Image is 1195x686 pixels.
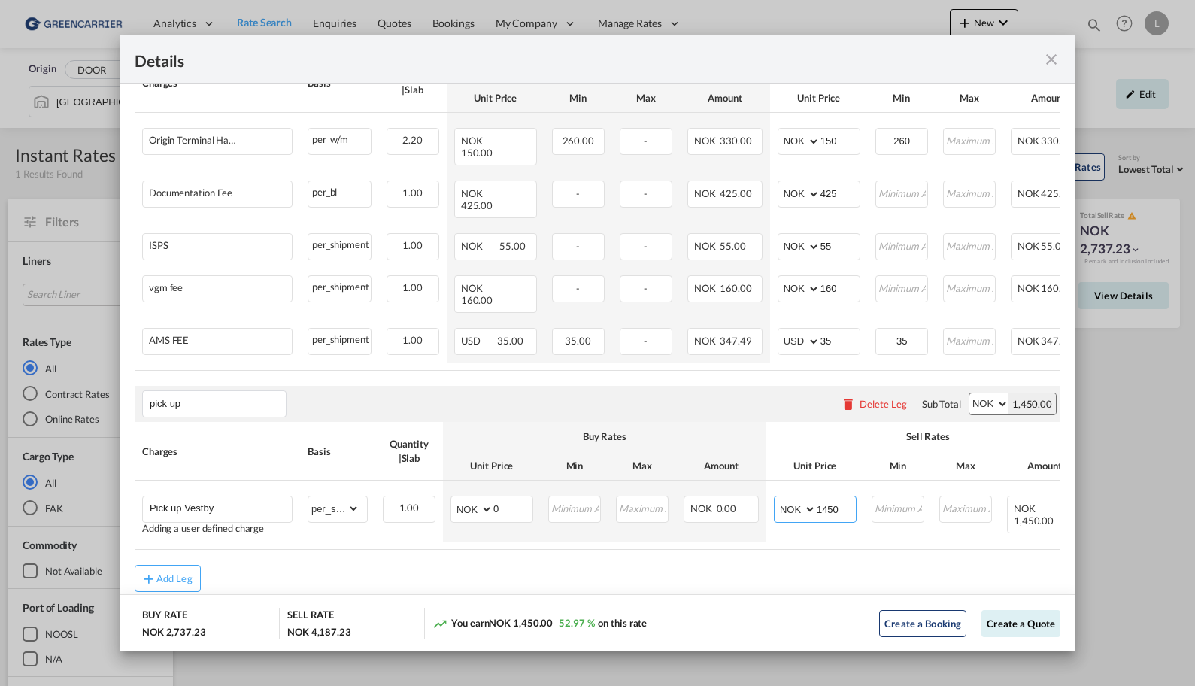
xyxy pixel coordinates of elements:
th: Amount [676,451,766,481]
th: Amount [680,83,770,113]
span: NOK [694,240,718,252]
input: 1450 [817,496,856,519]
span: - [644,240,648,252]
button: Create a Quote [981,610,1060,637]
div: Details [135,50,968,68]
span: NOK [461,135,498,147]
input: Charge Name [150,496,292,519]
span: 1.00 [402,239,423,251]
md-input-container: Pick up Vestby [143,496,292,519]
th: Max [932,451,999,481]
span: NOK [694,282,718,294]
input: Maximum Amount [945,234,995,256]
div: Delete Leg [860,398,907,410]
span: NOK [1018,240,1039,252]
div: Origin Terminal Handling Charge [149,135,239,146]
span: - [644,282,648,294]
div: per_shipment [308,276,371,295]
span: - [644,335,648,347]
span: 425.00 [461,199,493,211]
span: 425.00 [1041,187,1072,199]
span: 35.00 [497,335,523,347]
input: Minimum Amount [877,129,927,151]
span: 1,450.00 [1014,514,1054,527]
span: NOK 1,450.00 [489,617,553,629]
th: Amount [999,451,1090,481]
input: Leg Name [150,393,286,415]
span: NOK [694,135,718,147]
div: NOK 2,737.23 [142,625,206,639]
div: NOK 4,187.23 [287,625,351,639]
span: NOK [461,240,498,252]
div: Documentation Fee [149,187,232,199]
input: Maximum Amount [945,329,995,351]
div: per_shipment [308,329,371,348]
div: per_bl [308,181,371,200]
span: 347.49 [720,335,751,347]
input: 0 [493,496,532,519]
span: NOK [1018,335,1039,347]
span: 260.00 [563,135,594,147]
span: 160.00 [720,282,751,294]
th: Min [544,83,612,113]
input: Maximum Amount [945,276,995,299]
span: NOK [694,187,718,199]
div: AMS FEE [149,335,189,346]
input: Maximum Amount [945,181,995,204]
input: 160 [820,276,860,299]
input: Minimum Amount [550,496,600,519]
div: SELL RATE [287,608,334,625]
span: 150.00 [461,147,493,159]
md-icon: icon-trending-up [432,616,447,631]
input: Maximum Amount [945,129,995,151]
th: Unit Price [447,83,544,113]
span: - [644,187,648,199]
span: NOK [1018,135,1039,147]
span: 347.49 [1041,335,1072,347]
md-icon: icon-plus md-link-fg s20 [141,571,156,586]
input: Minimum Amount [877,234,927,256]
md-icon: icon-delete [841,396,856,411]
span: 330.00 [720,135,751,147]
input: Maximum Amount [941,496,991,519]
span: NOK [1014,502,1036,514]
input: 55 [820,234,860,256]
input: Minimum Amount [873,496,924,519]
md-icon: icon-close fg-AAA8AD m-0 cursor [1042,50,1060,68]
span: 52.97 % [559,617,594,629]
div: Adding a user defined charge [142,523,293,534]
div: per_shipment [308,234,371,253]
th: Max [608,451,676,481]
div: Add Leg [156,574,193,583]
span: NOK [1018,282,1039,294]
input: Minimum Amount [877,276,927,299]
div: Sell Rates [774,430,1082,443]
div: Basis [308,445,368,458]
th: Min [541,451,608,481]
th: Max [936,83,1003,113]
span: - [576,282,580,294]
span: NOK [461,187,498,199]
span: 2.20 [402,134,423,146]
input: 150 [820,129,860,151]
span: NOK [690,502,714,514]
span: USD [461,335,496,347]
span: 1.00 [402,187,423,199]
span: 425.00 [720,187,751,199]
div: vgm fee [149,282,183,293]
div: Sub Total [922,397,961,411]
span: 55.00 [499,240,526,252]
span: 160.00 [461,294,493,306]
th: Unit Price [770,83,868,113]
span: - [644,135,648,147]
div: ISPS [149,240,168,251]
div: Quantity | Slab [383,437,435,464]
button: Delete Leg [841,398,907,410]
div: BUY RATE [142,608,187,625]
span: 35.00 [565,335,591,347]
span: 55.00 [1041,240,1067,252]
button: Add Leg [135,565,201,592]
input: Minimum Amount [877,181,927,204]
th: Min [864,451,932,481]
input: 35 [820,329,860,351]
